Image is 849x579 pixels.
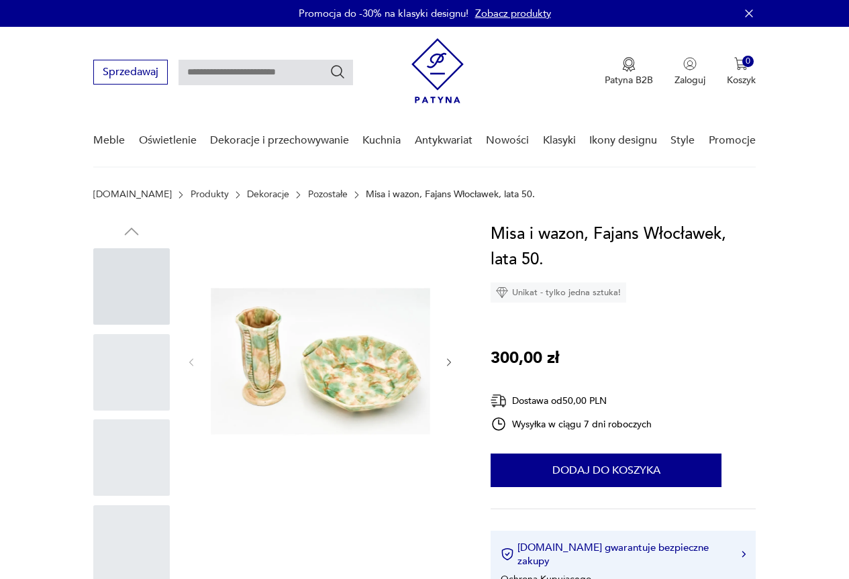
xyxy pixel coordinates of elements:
a: [DOMAIN_NAME] [93,189,172,200]
button: Dodaj do koszyka [491,454,721,487]
img: Zdjęcie produktu Misa i wazon, Fajans Włocławek, lata 50. [211,221,430,501]
a: Klasyki [543,115,576,166]
p: Patyna B2B [605,74,653,87]
p: Misa i wazon, Fajans Włocławek, lata 50. [366,189,535,200]
a: Meble [93,115,125,166]
a: Zobacz produkty [475,7,551,20]
button: Patyna B2B [605,57,653,87]
p: Koszyk [727,74,756,87]
a: Kuchnia [362,115,401,166]
div: Dostawa od 50,00 PLN [491,392,652,409]
a: Produkty [191,189,229,200]
a: Promocje [709,115,756,166]
img: Ikona strzałki w prawo [742,551,746,558]
p: Zaloguj [675,74,705,87]
img: Ikona dostawy [491,392,507,409]
a: Ikona medaluPatyna B2B [605,57,653,87]
h1: Misa i wazon, Fajans Włocławek, lata 50. [491,221,756,272]
img: Ikona koszyka [734,57,748,70]
img: Ikona diamentu [496,286,508,299]
img: Ikona certyfikatu [501,547,514,561]
p: Promocja do -30% na klasyki designu! [299,7,468,20]
div: Unikat - tylko jedna sztuka! [491,282,626,303]
a: Dekoracje [247,189,289,200]
a: Ikony designu [589,115,657,166]
button: Sprzedawaj [93,60,168,85]
img: Ikonka użytkownika [683,57,697,70]
a: Pozostałe [308,189,348,200]
button: 0Koszyk [727,57,756,87]
img: Patyna - sklep z meblami i dekoracjami vintage [411,38,464,103]
a: Oświetlenie [139,115,197,166]
div: Wysyłka w ciągu 7 dni roboczych [491,416,652,432]
a: Nowości [486,115,529,166]
a: Antykwariat [415,115,472,166]
button: [DOMAIN_NAME] gwarantuje bezpieczne zakupy [501,541,746,568]
div: 0 [742,56,754,67]
p: 300,00 zł [491,346,559,371]
button: Szukaj [330,64,346,80]
img: Ikona medalu [622,57,636,72]
button: Zaloguj [675,57,705,87]
a: Sprzedawaj [93,68,168,78]
a: Style [670,115,695,166]
a: Dekoracje i przechowywanie [210,115,349,166]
